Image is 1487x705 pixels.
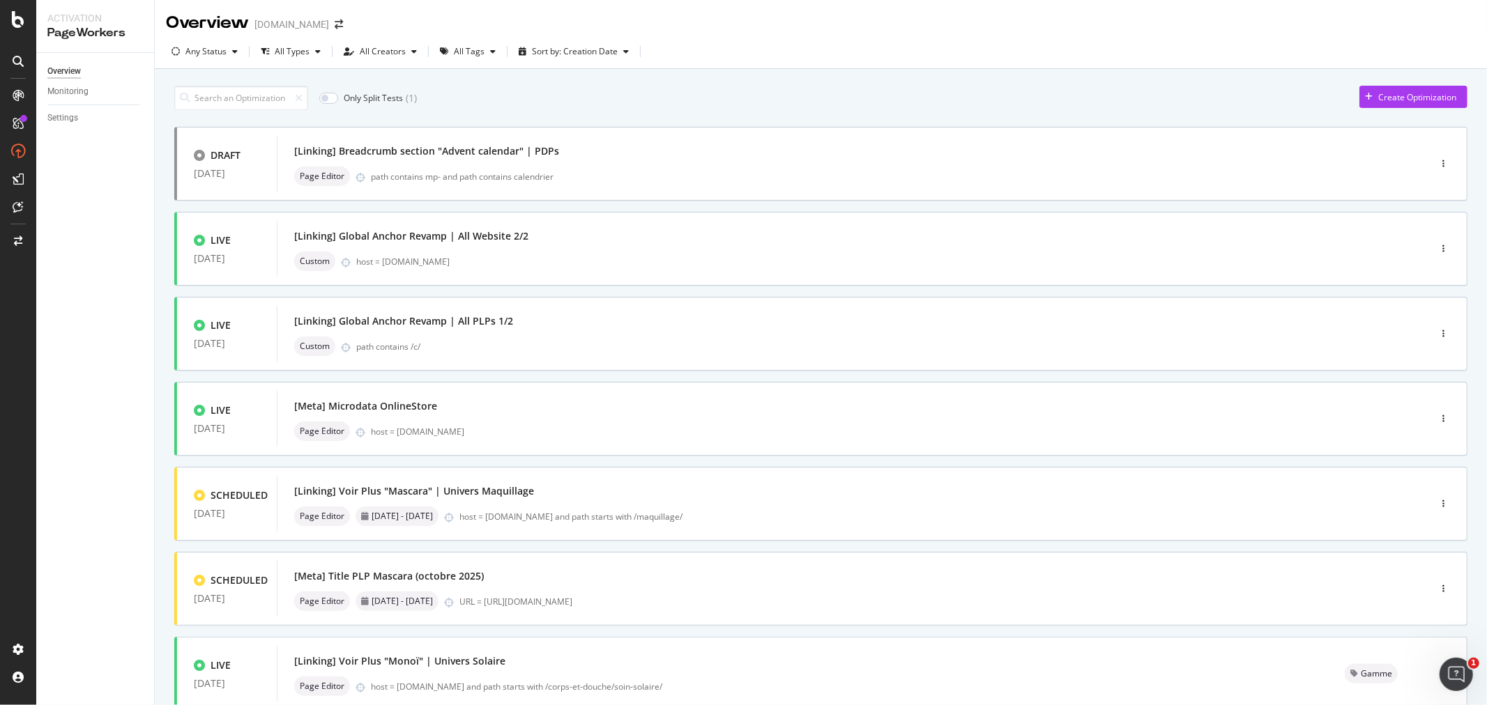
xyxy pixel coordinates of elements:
div: [DATE] [194,423,260,434]
span: Page Editor [300,427,344,435]
div: [DATE] [194,593,260,604]
div: [Linking] Voir Plus "Monoï" | Univers Solaire [294,654,505,668]
div: Settings [47,111,78,125]
div: DRAFT [211,148,241,162]
span: [DATE] - [DATE] [372,512,433,520]
a: Overview [47,64,144,79]
button: Sort by: Creation Date [513,40,634,63]
div: [DATE] [194,253,260,264]
div: [DATE] [194,338,260,349]
div: neutral label [294,166,350,186]
div: [Linking] Global Anchor Revamp | All PLPs 1/2 [294,314,513,328]
div: path contains mp- and path contains calendrier [371,171,1370,183]
div: host = [DOMAIN_NAME] and path starts with /corps-et-douche/soin-solaire/ [371,681,1311,692]
div: SCHEDULED [211,573,268,587]
div: PageWorkers [47,25,143,41]
button: All Tags [434,40,501,63]
span: Gamme [1361,669,1392,678]
span: [DATE] - [DATE] [372,597,433,605]
div: LIVE [211,233,231,247]
div: neutral label [356,591,439,611]
span: Custom [300,342,330,350]
div: All Creators [360,47,406,56]
div: [DOMAIN_NAME] [254,17,329,31]
span: Page Editor [300,682,344,690]
div: neutral label [294,421,350,441]
button: All Types [255,40,326,63]
div: Overview [166,11,249,35]
div: neutral label [294,676,350,696]
input: Search an Optimization [174,86,308,110]
div: [Meta] Microdata OnlineStore [294,399,437,413]
div: LIVE [211,658,231,672]
div: ( 1 ) [406,91,417,105]
div: neutral label [294,336,335,356]
span: Custom [300,257,330,265]
div: neutral label [1345,664,1398,683]
div: [DATE] [194,508,260,519]
a: Settings [47,111,144,125]
span: Page Editor [300,172,344,180]
div: Sort by: Creation Date [532,47,618,56]
div: All Types [275,47,310,56]
div: [Linking] Voir Plus "Mascara" | Univers Maquillage [294,484,534,498]
div: neutral label [294,251,335,271]
a: Monitoring [47,84,144,99]
div: [DATE] [194,168,260,179]
div: LIVE [211,403,231,417]
div: [DATE] [194,678,260,689]
div: LIVE [211,318,231,332]
span: Page Editor [300,597,344,605]
span: 1 [1468,658,1479,669]
div: [Meta] Title PLP Mascara (octobre 2025) [294,569,484,583]
div: host = [DOMAIN_NAME] and path starts with /maquillage/ [459,511,1370,522]
div: Overview [47,64,81,79]
div: host = [DOMAIN_NAME] [356,256,1370,268]
div: Only Split Tests [344,92,403,104]
div: Monitoring [47,84,89,99]
div: neutral label [294,591,350,611]
div: Any Status [185,47,227,56]
div: path contains /c/ [356,341,1370,352]
div: Create Optimization [1378,91,1456,103]
div: URL = [URL][DOMAIN_NAME] [459,596,1370,607]
div: All Tags [454,47,485,56]
div: neutral label [294,506,350,526]
div: host = [DOMAIN_NAME] [371,426,1370,437]
button: Create Optimization [1359,86,1467,108]
button: All Creators [338,40,422,63]
div: [Linking] Global Anchor Revamp | All Website 2/2 [294,229,528,243]
div: [Linking] Breadcrumb section "Advent calendar" | PDPs [294,144,559,158]
div: SCHEDULED [211,488,268,502]
div: Activation [47,11,143,25]
iframe: Intercom live chat [1440,658,1473,691]
div: arrow-right-arrow-left [335,20,343,29]
div: neutral label [356,506,439,526]
span: Page Editor [300,512,344,520]
button: Any Status [166,40,243,63]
